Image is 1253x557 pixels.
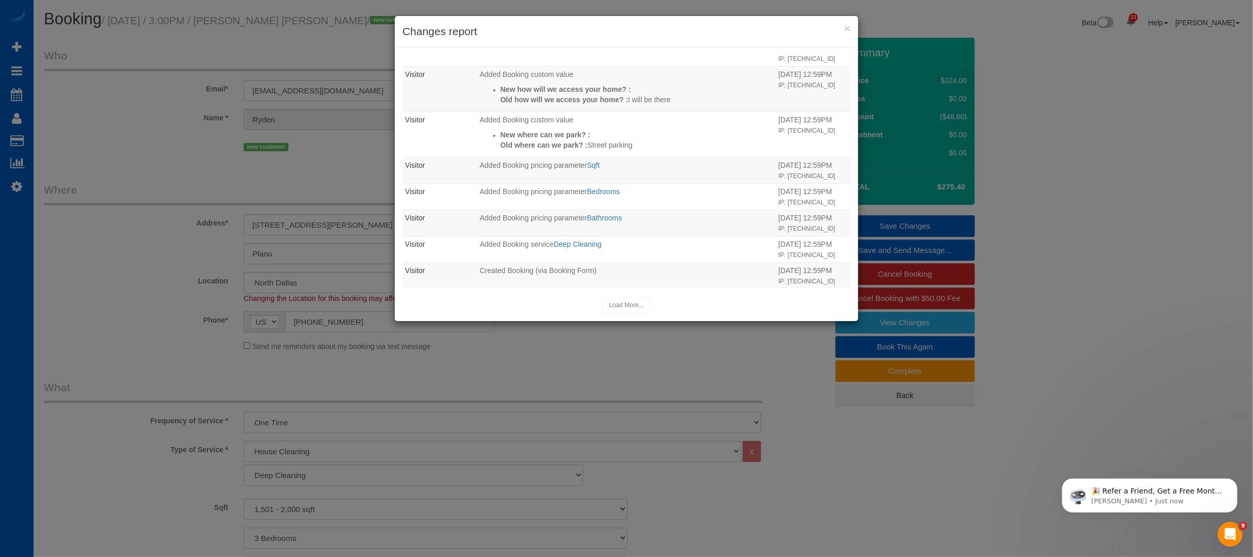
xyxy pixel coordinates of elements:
[778,278,835,285] small: IP: [TECHNICAL_ID]
[776,157,850,184] td: When
[480,187,587,196] span: Added Booking pricing parameter
[587,214,622,222] a: Bathrooms
[480,240,554,248] span: Added Booking service
[1047,457,1253,529] iframe: Intercom notifications message
[480,116,573,124] span: Added Booking custom value
[403,184,477,210] td: Who
[776,236,850,263] td: When
[1218,522,1243,547] iframe: Intercom live chat
[480,266,597,275] span: Created Booking (via Booking Form)
[477,112,776,157] td: What
[776,263,850,289] td: When
[844,23,850,34] button: ×
[778,225,835,232] small: IP: [TECHNICAL_ID]
[501,94,774,105] p: I will be there
[778,199,835,206] small: IP: [TECHNICAL_ID]
[501,140,774,150] p: Street parking
[477,263,776,289] td: What
[554,240,602,248] a: Deep Cleaning
[776,210,850,236] td: When
[778,82,835,89] small: IP: [TECHNICAL_ID]
[405,161,425,169] a: Visitor
[395,16,858,321] sui-modal: Changes report
[501,141,588,149] strong: Old where can we park? :
[405,266,425,275] a: Visitor
[501,96,628,104] strong: Old how will we access your home? :
[477,210,776,236] td: What
[405,70,425,78] a: Visitor
[501,131,590,139] strong: New where can we park? :
[477,157,776,184] td: What
[1239,522,1247,530] span: 9
[403,236,477,263] td: Who
[403,263,477,289] td: Who
[480,214,587,222] span: Added Booking pricing parameter
[405,116,425,124] a: Visitor
[776,67,850,112] td: When
[587,187,620,196] a: Bedrooms
[480,70,573,78] span: Added Booking custom value
[405,240,425,248] a: Visitor
[776,112,850,157] td: When
[776,184,850,210] td: When
[477,184,776,210] td: What
[405,187,425,196] a: Visitor
[477,236,776,263] td: What
[778,55,835,62] small: IP: [TECHNICAL_ID]
[501,85,631,93] strong: New how will we access your home? :
[477,67,776,112] td: What
[405,214,425,222] a: Visitor
[403,67,477,112] td: Who
[587,161,600,169] a: Sqft
[480,161,587,169] span: Added Booking pricing parameter
[778,172,835,180] small: IP: [TECHNICAL_ID]
[403,210,477,236] td: Who
[403,112,477,157] td: Who
[778,251,835,259] small: IP: [TECHNICAL_ID]
[403,157,477,184] td: Who
[778,127,835,134] small: IP: [TECHNICAL_ID]
[403,24,850,39] h3: Changes report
